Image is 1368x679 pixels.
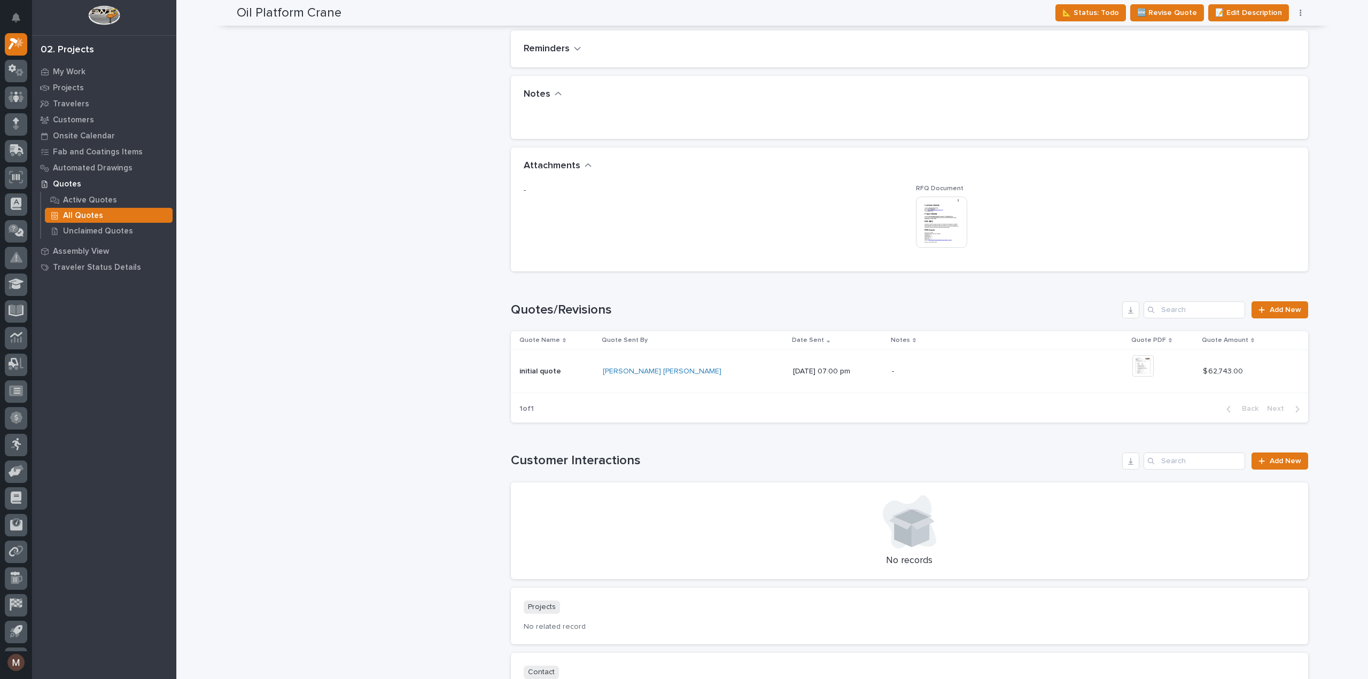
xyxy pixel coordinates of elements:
button: Next [1263,404,1308,413]
p: Quote Amount [1202,334,1248,346]
p: Notes [891,334,910,346]
span: Add New [1270,306,1301,314]
p: - [892,367,1079,376]
div: Notifications [13,13,27,30]
p: $ 62,743.00 [1203,365,1245,376]
a: Assembly View [32,243,176,259]
a: Quotes [32,176,176,192]
p: [DATE] 07:00 pm [793,367,883,376]
a: [PERSON_NAME] [PERSON_NAME] [603,367,721,376]
p: Quote Sent By [602,334,648,346]
p: Unclaimed Quotes [63,227,133,236]
p: Traveler Status Details [53,263,141,272]
span: 📝 Edit Description [1215,6,1282,19]
p: Contact [524,666,559,679]
a: Unclaimed Quotes [41,223,176,238]
p: Projects [524,600,560,614]
h2: Notes [524,89,550,100]
h2: Attachments [524,160,580,172]
a: Travelers [32,96,176,112]
tr: initial quoteinitial quote [PERSON_NAME] [PERSON_NAME] [DATE] 07:00 pm-$ 62,743.00$ 62,743.00 [511,350,1308,393]
p: - [524,185,903,196]
p: Fab and Coatings Items [53,147,143,157]
button: 🆕 Revise Quote [1130,4,1204,21]
p: Travelers [53,99,89,109]
p: 1 of 1 [511,396,542,422]
p: No records [524,555,1295,567]
a: Projects [32,80,176,96]
button: Notifications [5,6,27,29]
p: My Work [53,67,85,77]
input: Search [1144,452,1245,470]
button: 📝 Edit Description [1208,4,1289,21]
button: users-avatar [5,651,27,674]
button: 📐 Status: Todo [1055,4,1126,21]
p: Date Sent [792,334,824,346]
a: Automated Drawings [32,160,176,176]
img: Workspace Logo [88,5,120,25]
input: Search [1144,301,1245,318]
a: Fab and Coatings Items [32,144,176,160]
span: 📐 Status: Todo [1062,6,1119,19]
p: Customers [53,115,94,125]
p: Quote PDF [1131,334,1166,346]
p: Assembly View [53,247,109,256]
a: Active Quotes [41,192,176,207]
p: All Quotes [63,211,103,221]
span: Next [1267,404,1291,413]
a: All Quotes [41,208,176,223]
p: Quotes [53,179,81,189]
div: 02. Projects [41,44,94,56]
button: Attachments [524,160,592,172]
button: Reminders [524,43,581,55]
p: No related record [524,622,1295,631]
h1: Customer Interactions [511,453,1118,469]
a: Onsite Calendar [32,128,176,144]
p: Active Quotes [63,196,117,205]
span: RFQ Document [916,185,963,192]
a: Add New [1252,301,1308,318]
span: Back [1235,404,1258,413]
p: Projects [53,83,84,93]
p: initial quote [519,365,563,376]
h2: Reminders [524,43,570,55]
button: Notes [524,89,562,100]
span: 🆕 Revise Quote [1137,6,1197,19]
a: Customers [32,112,176,128]
p: Automated Drawings [53,163,133,173]
p: Onsite Calendar [53,131,115,141]
button: Back [1218,404,1263,413]
h2: Oil Platform Crane [237,5,341,21]
h1: Quotes/Revisions [511,302,1118,318]
a: Add New [1252,452,1308,470]
a: My Work [32,64,176,80]
p: Quote Name [519,334,560,346]
a: Traveler Status Details [32,259,176,275]
span: Add New [1270,457,1301,465]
